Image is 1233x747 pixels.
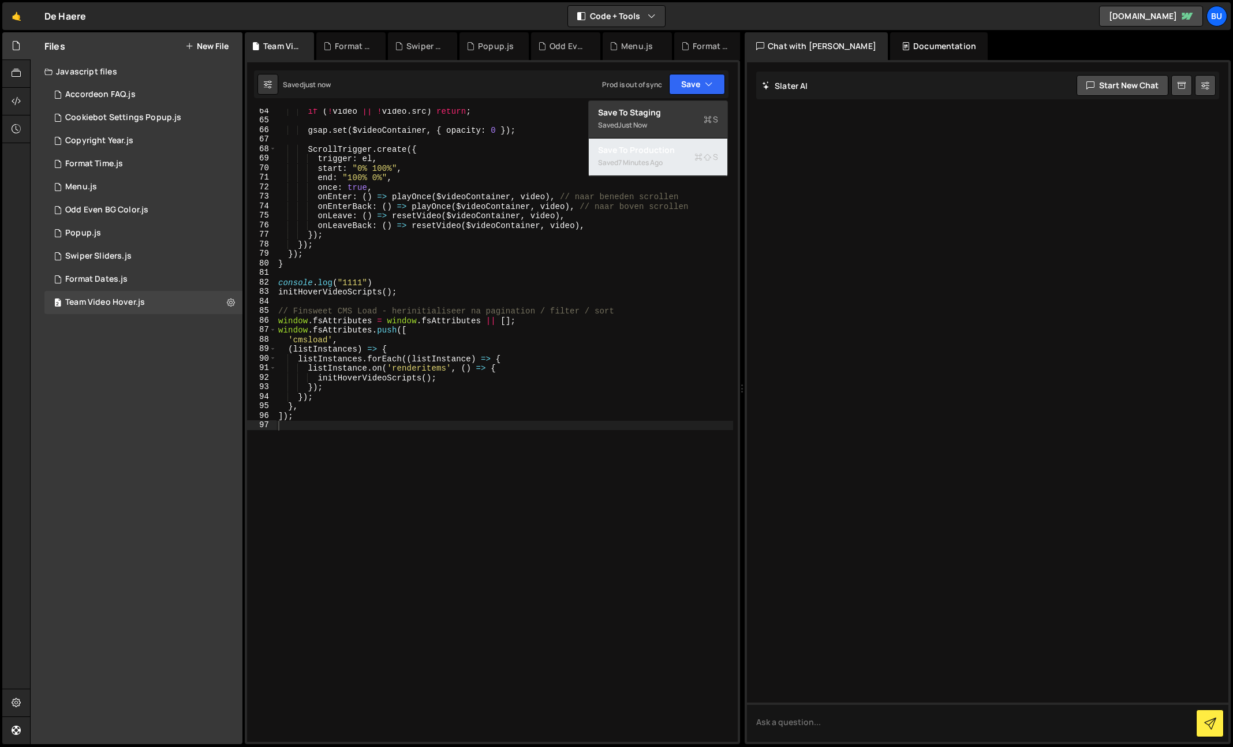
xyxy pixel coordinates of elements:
div: 67 [247,135,277,144]
div: Javascript files [31,60,242,83]
div: Menu.js [621,40,653,52]
div: 65 [247,115,277,125]
div: 72 [247,182,277,192]
div: 89 [247,344,277,354]
div: Save to Staging [598,107,718,118]
button: New File [185,42,229,51]
div: Format Time.js [65,159,123,169]
span: S [704,114,718,125]
div: 90 [247,354,277,364]
div: Copyright Year.js [65,136,133,146]
div: 17043/46851.js [44,245,246,268]
div: 64 [247,106,277,116]
div: 77 [247,230,277,240]
div: 17043/46861.js [44,291,246,314]
div: 71 [247,173,277,182]
div: 91 [247,363,277,373]
div: Format Dates.js [335,40,372,52]
div: 78 [247,240,277,249]
a: Bu [1206,6,1227,27]
div: Chat with [PERSON_NAME] [745,32,888,60]
div: 97 [247,420,277,430]
div: 17043/46857.js [44,83,246,106]
div: Menu.js [65,182,97,192]
div: 87 [247,325,277,335]
div: 17043/46854.js [44,268,246,291]
div: 94 [247,392,277,402]
div: 74 [247,201,277,211]
div: Odd Even BG Color.js [65,205,148,215]
div: Swiper Sliders.js [406,40,443,52]
div: 17043/46858.js [44,199,246,222]
div: De Haere [44,9,86,23]
div: 96 [247,411,277,421]
div: Team Video Hover.js [65,297,145,308]
h2: Files [44,40,65,53]
div: Accordeon FAQ.js [65,89,136,100]
div: 84 [247,297,277,307]
span: S [694,151,718,163]
button: Save to ProductionS Saved7 minutes ago [589,139,727,176]
button: Code + Tools [568,6,665,27]
div: 79 [247,249,277,259]
div: 17043/46855.js [44,152,246,175]
div: 92 [247,373,277,383]
div: 17043/46852.js [44,222,246,245]
div: 88 [247,335,277,345]
div: 66 [247,125,277,135]
a: 🤙 [2,2,31,30]
div: 75 [247,211,277,221]
div: 70 [247,163,277,173]
div: 83 [247,287,277,297]
div: 17043/46859.js [44,175,246,199]
div: Odd Even BG Color.js [550,40,586,52]
div: Saved [283,80,331,89]
button: Start new chat [1077,75,1168,96]
div: 82 [247,278,277,287]
div: Format Time.js [693,40,730,52]
div: just now [304,80,331,89]
div: Save to Production [598,144,718,156]
div: Popup.js [478,40,514,52]
span: 2 [54,299,61,308]
div: 80 [247,259,277,268]
div: 76 [247,221,277,230]
button: Save [669,74,725,95]
div: 69 [247,154,277,163]
div: Prod is out of sync [602,80,662,89]
div: Cookiebot Settings Popup.js [65,113,181,123]
div: 68 [247,144,277,154]
div: 73 [247,192,277,201]
a: [DOMAIN_NAME] [1099,6,1203,27]
div: 17043/46856.js [44,129,246,152]
div: 7 minutes ago [618,158,663,167]
div: Saved [598,156,718,170]
button: Save to StagingS Savedjust now [589,101,727,139]
h2: Slater AI [762,80,808,91]
div: Team Video Hover.js [263,40,300,52]
div: Documentation [890,32,988,60]
div: Popup.js [65,228,101,238]
div: 17043/46853.js [44,106,246,129]
div: 81 [247,268,277,278]
div: 93 [247,382,277,392]
div: 86 [247,316,277,326]
div: 95 [247,401,277,411]
div: Format Dates.js [65,274,128,285]
div: Swiper Sliders.js [65,251,132,262]
div: 85 [247,306,277,316]
div: Saved [598,118,718,132]
div: just now [618,120,647,130]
